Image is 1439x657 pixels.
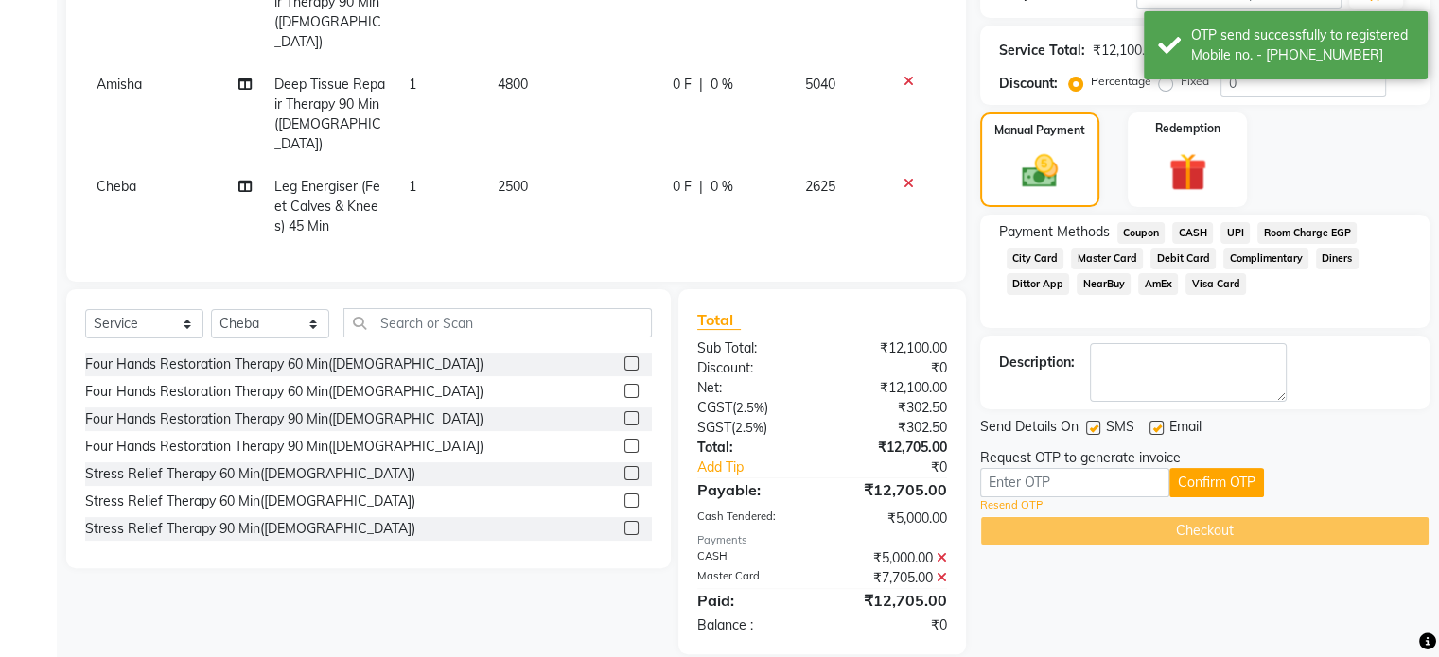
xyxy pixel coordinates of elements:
[1155,120,1220,137] label: Redemption
[97,76,142,93] span: Amisha
[683,615,822,635] div: Balance :
[683,478,822,501] div: Payable:
[97,178,136,195] span: Cheba
[980,448,1181,468] div: Request OTP to generate invoice
[683,589,822,612] div: Paid:
[85,382,483,402] div: Four Hands Restoration Therapy 60 Min([DEMOGRAPHIC_DATA])
[1138,273,1178,295] span: AmEx
[1106,417,1134,441] span: SMS
[1316,248,1359,269] span: Diners
[822,338,961,358] div: ₹12,100.00
[822,398,961,418] div: ₹302.50
[736,400,764,415] span: 2.5%
[698,177,702,197] span: |
[710,177,732,197] span: 0 %
[683,358,822,378] div: Discount:
[994,122,1085,139] label: Manual Payment
[822,358,961,378] div: ₹0
[683,338,822,358] div: Sub Total:
[1185,273,1246,295] span: Visa Card
[1172,222,1213,244] span: CASH
[980,417,1079,441] span: Send Details On
[683,418,822,438] div: ( )
[85,492,415,511] div: Stress Relief Therapy 60 Min([DEMOGRAPHIC_DATA])
[672,75,691,95] span: 0 F
[498,178,528,195] span: 2500
[822,378,961,398] div: ₹12,100.00
[85,464,415,484] div: Stress Relief Therapy 60 Min([DEMOGRAPHIC_DATA])
[822,568,961,588] div: ₹7,705.00
[1077,273,1131,295] span: NearBuy
[498,76,528,93] span: 4800
[274,178,380,234] span: Leg Energiser (Feet Calves & Knees) 45 Min
[697,532,947,548] div: Payments
[999,353,1075,372] div: Description:
[1191,26,1413,65] div: OTP send successfully to registered Mobile no. - 919842999900
[683,458,845,477] a: Add Tip
[85,519,415,539] div: Stress Relief Therapy 90 Min([DEMOGRAPHIC_DATA])
[274,76,385,152] span: Deep Tissue Repair Therapy 90 Min([DEMOGRAPHIC_DATA])
[805,76,835,93] span: 5040
[1257,222,1357,244] span: Room Charge EGP
[409,76,416,93] span: 1
[683,548,822,568] div: CASH
[999,74,1058,94] div: Discount:
[999,41,1085,61] div: Service Total:
[822,589,961,612] div: ₹12,705.00
[1007,273,1070,295] span: Dittor App
[710,75,732,95] span: 0 %
[1157,148,1219,196] img: _gift.svg
[1007,248,1064,269] span: City Card
[85,437,483,457] div: Four Hands Restoration Therapy 90 Min([DEMOGRAPHIC_DATA])
[1169,417,1202,441] span: Email
[1093,41,1160,61] div: ₹12,100.00
[735,420,763,435] span: 2.5%
[1181,73,1209,90] label: Fixed
[822,418,961,438] div: ₹302.50
[683,509,822,528] div: Cash Tendered:
[672,177,691,197] span: 0 F
[697,399,732,416] span: CGST
[683,438,822,458] div: Total:
[683,398,822,418] div: ( )
[805,178,835,195] span: 2625
[343,308,652,337] input: Search or Scan
[980,468,1169,497] input: Enter OTP
[999,222,1110,242] span: Payment Methods
[822,438,961,458] div: ₹12,705.00
[1010,150,1069,192] img: _cash.svg
[697,310,741,330] span: Total
[1071,248,1143,269] span: Master Card
[822,478,961,501] div: ₹12,705.00
[409,178,416,195] span: 1
[698,75,702,95] span: |
[1091,73,1151,90] label: Percentage
[845,458,960,477] div: ₹0
[822,615,961,635] div: ₹0
[1150,248,1216,269] span: Debit Card
[85,409,483,429] div: Four Hands Restoration Therapy 90 Min([DEMOGRAPHIC_DATA])
[85,354,483,374] div: Four Hands Restoration Therapy 60 Min([DEMOGRAPHIC_DATA])
[697,419,731,436] span: SGST
[822,509,961,528] div: ₹5,000.00
[1169,468,1264,497] button: Confirm OTP
[1117,222,1166,244] span: Coupon
[822,548,961,568] div: ₹5,000.00
[1223,248,1308,269] span: Complimentary
[683,568,822,588] div: Master Card
[1220,222,1250,244] span: UPI
[980,497,1043,513] a: Resend OTP
[683,378,822,398] div: Net:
